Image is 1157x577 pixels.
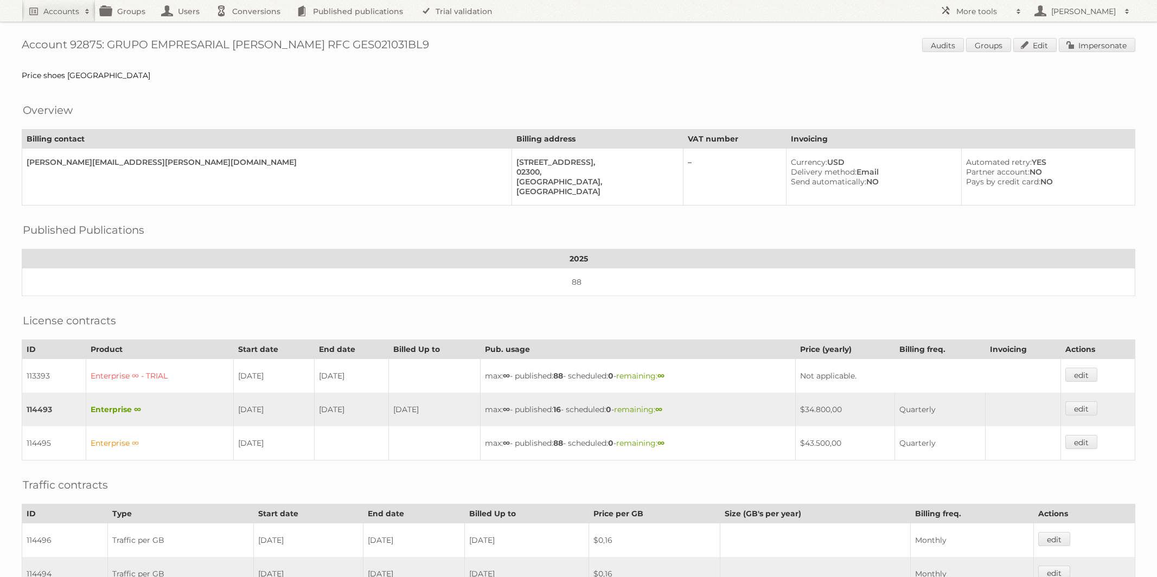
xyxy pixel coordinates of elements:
[363,523,465,557] td: [DATE]
[985,340,1060,359] th: Invoicing
[956,6,1011,17] h2: More tools
[315,340,389,359] th: End date
[516,157,674,167] div: [STREET_ADDRESS],
[22,426,86,460] td: 114495
[23,102,73,118] h2: Overview
[683,149,787,206] td: –
[107,504,253,523] th: Type
[616,438,664,448] span: remaining:
[657,438,664,448] strong: ∞
[480,359,796,393] td: max: - published: - scheduled: -
[1038,532,1070,546] a: edit
[480,426,796,460] td: max: - published: - scheduled: -
[796,359,1060,393] td: Not applicable.
[683,130,787,149] th: VAT number
[553,438,563,448] strong: 88
[1034,504,1135,523] th: Actions
[86,340,234,359] th: Product
[791,177,866,187] span: Send automatically:
[234,359,315,393] td: [DATE]
[895,426,986,460] td: Quarterly
[720,504,911,523] th: Size (GB's per year)
[966,177,1126,187] div: NO
[23,312,116,329] h2: License contracts
[608,371,613,381] strong: 0
[86,393,234,426] td: Enterprise ∞
[791,157,953,167] div: USD
[107,523,253,557] td: Traffic per GB
[516,187,674,196] div: [GEOGRAPHIC_DATA]
[791,157,827,167] span: Currency:
[966,177,1040,187] span: Pays by credit card:
[253,504,363,523] th: Start date
[796,340,895,359] th: Price (yearly)
[614,405,662,414] span: remaining:
[516,167,674,177] div: 02300,
[23,477,108,493] h2: Traffic contracts
[791,167,856,177] span: Delivery method:
[503,438,510,448] strong: ∞
[464,523,589,557] td: [DATE]
[787,130,1135,149] th: Invoicing
[512,130,683,149] th: Billing address
[464,504,589,523] th: Billed Up to
[657,371,664,381] strong: ∞
[480,340,796,359] th: Pub. usage
[608,438,613,448] strong: 0
[43,6,79,17] h2: Accounts
[895,393,986,426] td: Quarterly
[503,405,510,414] strong: ∞
[791,167,953,177] div: Email
[234,340,315,359] th: Start date
[503,371,510,381] strong: ∞
[553,405,561,414] strong: 16
[22,70,1135,80] div: Price shoes [GEOGRAPHIC_DATA]
[22,130,512,149] th: Billing contact
[966,167,1126,177] div: NO
[895,340,986,359] th: Billing freq.
[791,177,953,187] div: NO
[23,222,144,238] h2: Published Publications
[86,359,234,393] td: Enterprise ∞ - TRIAL
[389,393,480,426] td: [DATE]
[616,371,664,381] span: remaining:
[234,426,315,460] td: [DATE]
[966,167,1030,177] span: Partner account:
[1065,368,1097,382] a: edit
[796,426,895,460] td: $43.500,00
[389,340,480,359] th: Billed Up to
[86,426,234,460] td: Enterprise ∞
[22,38,1135,54] h1: Account 92875: GRUPO EMPRESARIAL [PERSON_NAME] RFC GES021031BL9
[589,523,720,557] td: $0,16
[911,504,1034,523] th: Billing freq.
[1065,435,1097,449] a: edit
[966,157,1126,167] div: YES
[1060,340,1135,359] th: Actions
[22,340,86,359] th: ID
[315,393,389,426] td: [DATE]
[253,523,363,557] td: [DATE]
[1059,38,1135,52] a: Impersonate
[911,523,1034,557] td: Monthly
[966,157,1032,167] span: Automated retry:
[516,177,674,187] div: [GEOGRAPHIC_DATA],
[22,268,1135,296] td: 88
[363,504,465,523] th: End date
[480,393,796,426] td: max: - published: - scheduled: -
[1049,6,1119,17] h2: [PERSON_NAME]
[1013,38,1057,52] a: Edit
[22,359,86,393] td: 113393
[315,359,389,393] td: [DATE]
[589,504,720,523] th: Price per GB
[22,249,1135,268] th: 2025
[22,523,108,557] td: 114496
[22,393,86,426] td: 114493
[22,504,108,523] th: ID
[606,405,611,414] strong: 0
[966,38,1011,52] a: Groups
[553,371,563,381] strong: 88
[27,157,503,167] div: [PERSON_NAME][EMAIL_ADDRESS][PERSON_NAME][DOMAIN_NAME]
[922,38,964,52] a: Audits
[655,405,662,414] strong: ∞
[234,393,315,426] td: [DATE]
